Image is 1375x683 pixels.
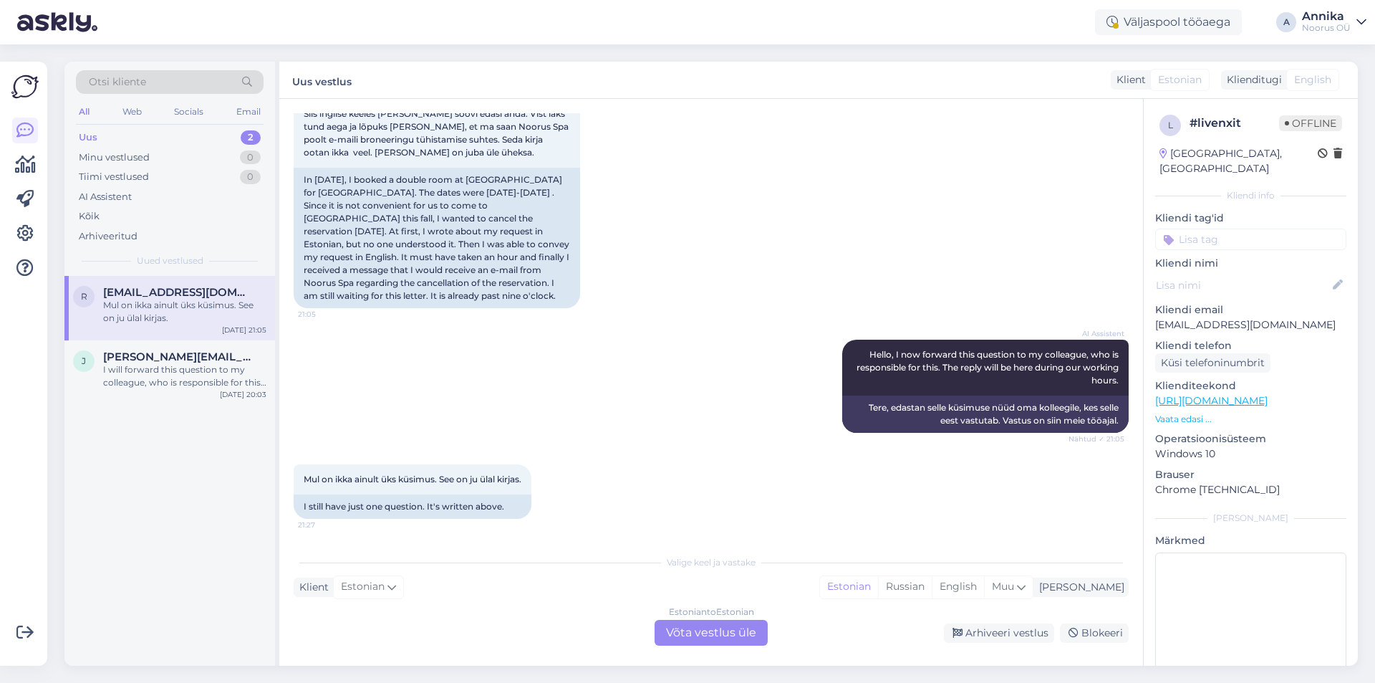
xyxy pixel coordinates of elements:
span: 21:05 [298,309,352,320]
div: 2 [241,130,261,145]
div: Arhiveeri vestlus [944,624,1054,643]
div: Minu vestlused [79,151,150,165]
div: [DATE] 21:05 [222,325,266,335]
span: r [81,291,87,302]
div: All [76,102,92,121]
span: Muu [992,580,1014,593]
a: AnnikaNoorus OÜ [1302,11,1366,34]
p: Brauser [1155,467,1346,482]
div: Klient [294,580,329,595]
div: [PERSON_NAME] [1155,512,1346,525]
div: Uus [79,130,97,145]
div: A [1276,12,1296,32]
div: Arhiveeritud [79,229,137,244]
span: Uued vestlused [137,254,203,267]
div: Noorus OÜ [1302,22,1351,34]
div: Estonian to Estonian [669,606,754,618]
p: Windows 10 [1155,446,1346,462]
div: Blokeeri [1060,624,1129,643]
a: [URL][DOMAIN_NAME] [1155,394,1268,407]
span: j [82,355,86,366]
span: Offline [1279,115,1342,131]
div: Küsi telefoninumbrit [1155,353,1270,373]
label: Uus vestlus [292,70,352,90]
span: Nähtud ✓ 21:05 [1068,434,1124,444]
div: 0 [240,170,261,184]
span: English [1294,72,1331,87]
div: Tiimi vestlused [79,170,149,184]
div: In [DATE], I booked a double room at [GEOGRAPHIC_DATA] for [GEOGRAPHIC_DATA]. The dates were [DAT... [294,168,580,308]
span: Otsi kliente [89,75,146,90]
div: Väljaspool tööaega [1095,9,1242,35]
img: Askly Logo [11,73,39,100]
p: Kliendi tag'id [1155,211,1346,226]
span: Mul on ikka ainult üks küsimus. See on ju ülal kirjas. [304,474,521,484]
p: Kliendi email [1155,302,1346,317]
span: AI Assistent [1071,328,1124,339]
div: English [932,576,984,598]
div: Klient [1111,72,1146,87]
div: Mul on ikka ainult üks küsimus. See on ju ülal kirjas. [103,299,266,325]
span: Estonian [341,579,385,595]
p: [EMAIL_ADDRESS][DOMAIN_NAME] [1155,317,1346,333]
div: Annika [1302,11,1351,22]
span: 21:27 [298,520,352,530]
p: Klienditeekond [1155,378,1346,393]
span: Estonian [1158,72,1202,87]
p: Vaata edasi ... [1155,413,1346,426]
div: [DATE] 20:03 [220,389,266,400]
div: [GEOGRAPHIC_DATA], [GEOGRAPHIC_DATA] [1159,146,1318,176]
div: Russian [878,576,932,598]
div: Valige keel ja vastake [294,556,1129,569]
p: Chrome [TECHNICAL_ID] [1155,482,1346,497]
div: I still have just one question. It's written above. [294,495,531,519]
div: # livenxit [1190,115,1279,132]
div: Socials [171,102,206,121]
p: Märkmed [1155,533,1346,548]
div: Võta vestlus üle [655,620,768,646]
div: [PERSON_NAME] [1033,580,1124,595]
p: Kliendi nimi [1155,256,1346,271]
p: Kliendi telefon [1155,338,1346,353]
div: 0 [240,151,261,165]
span: jelenaparamonova@list.ru [103,350,252,363]
span: reet.viikholm@gmail.com [103,286,252,299]
input: Lisa nimi [1156,277,1330,293]
input: Lisa tag [1155,229,1346,250]
div: Kliendi info [1155,189,1346,202]
span: Hello, I now forward this question to my colleague, who is responsible for this. The reply will b... [857,349,1121,386]
div: Kõik [79,209,100,224]
div: I will forward this question to my colleague, who is responsible for this. The reply will be here... [103,363,266,389]
span: l [1168,120,1173,130]
div: Web [120,102,145,121]
div: AI Assistent [79,190,132,204]
div: Tere, edastan selle küsimuse nüüd oma kolleegile, kes selle eest vastutab. Vastus on siin meie tö... [842,396,1129,433]
div: Email [233,102,264,121]
p: Operatsioonisüsteem [1155,431,1346,446]
div: Estonian [820,576,878,598]
div: Klienditugi [1221,72,1282,87]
